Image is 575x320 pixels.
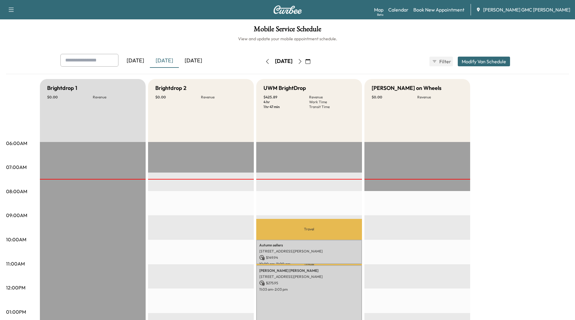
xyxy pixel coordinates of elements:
[263,104,309,109] p: 1 hr 47 min
[259,262,359,266] p: 10:00 am - 11:00 am
[121,54,150,68] div: [DATE]
[259,287,359,292] p: 11:03 am - 2:03 pm
[309,95,355,100] p: Revenue
[263,100,309,104] p: 4 hr
[6,260,25,267] p: 11:00AM
[47,95,93,100] p: $ 0.00
[6,140,27,147] p: 06:00AM
[374,6,383,13] a: MapBeta
[259,249,359,254] p: [STREET_ADDRESS][PERSON_NAME]
[6,236,26,243] p: 10:00AM
[259,268,359,273] p: [PERSON_NAME] [PERSON_NAME]
[6,188,27,195] p: 08:00AM
[309,100,355,104] p: Work Time
[6,36,569,42] h6: View and update your mobile appointment schedule.
[6,163,27,171] p: 07:00AM
[372,84,441,92] h5: [PERSON_NAME] on Wheels
[275,58,292,65] div: [DATE]
[93,95,138,100] p: Revenue
[6,284,25,291] p: 12:00PM
[458,57,510,66] button: Modify Van Schedule
[439,58,450,65] span: Filter
[6,25,569,36] h1: Mobile Service Schedule
[179,54,208,68] div: [DATE]
[263,95,309,100] p: $ 425.89
[6,308,26,315] p: 01:00PM
[155,95,201,100] p: $ 0.00
[263,84,306,92] h5: UWM BrightDrop
[273,5,302,14] img: Curbee Logo
[201,95,247,100] p: Revenue
[413,6,464,13] a: Book New Appointment
[155,84,186,92] h5: Brightdrop 2
[47,84,77,92] h5: Brightdrop 1
[256,264,362,265] p: Travel
[388,6,409,13] a: Calendar
[372,95,417,100] p: $ 0.00
[259,274,359,279] p: [STREET_ADDRESS][PERSON_NAME]
[259,255,359,260] p: $ 149.94
[417,95,463,100] p: Revenue
[377,12,383,17] div: Beta
[309,104,355,109] p: Transit Time
[6,212,27,219] p: 09:00AM
[150,54,179,68] div: [DATE]
[259,280,359,286] p: $ 275.95
[483,6,570,13] span: [PERSON_NAME] GMC [PERSON_NAME]
[429,57,453,66] button: Filter
[259,243,359,248] p: Autumn sellers
[256,219,362,240] p: Travel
